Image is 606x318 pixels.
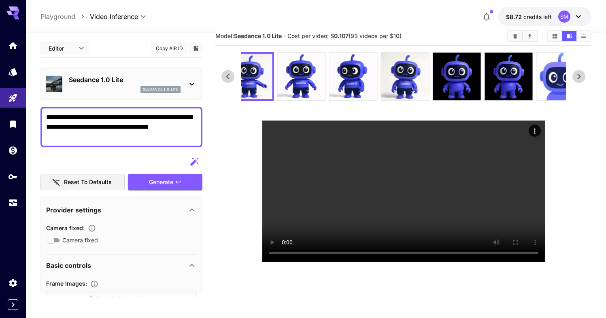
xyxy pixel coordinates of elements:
div: Playground [8,93,18,103]
img: ftHX1jp1WugAAAABJRU5ErkJggg== [278,53,325,100]
div: Clear videosDownload All [507,30,538,42]
p: Provider settings [46,205,101,215]
a: Playground [40,12,75,21]
img: AxzKMNQtPL0pAAAAAElFTkSuQmCC [381,53,429,100]
div: Models [8,67,18,77]
div: Usage [8,198,18,208]
span: Cost per video: $ (93 videos per $10) [287,32,402,39]
button: Copy AIR ID [151,42,187,54]
b: Seedance 1.0 Lite [234,32,282,39]
button: Clear videos [508,31,522,41]
div: Wallet [8,145,18,155]
span: Frame Images : [46,280,87,287]
div: Seedance 1.0 Liteseedance_1_0_lite [46,72,197,96]
p: Basic controls [46,261,91,270]
div: Show videos in grid viewShow videos in video viewShow videos in list view [547,30,591,42]
img: BXhtD4ALcBJOfQgeAE8dOv9AHwEfgUseAQ+AHgAv+Z+AB8BlXgAeAJf57Plj9xHwEZhnBP4fTxNWKuFn15cAAAAASUVORK5CYII= [433,53,481,100]
span: Editor [49,44,74,53]
button: Add to library [192,43,200,53]
button: Reset to defaults [40,174,125,191]
img: gi+GB3XdxR8AAAAASUVORK5CYII= [330,53,377,100]
span: credits left [523,13,552,20]
nav: breadcrumb [40,12,90,21]
span: Model: [215,32,282,39]
div: Provider settings [46,200,197,220]
span: Camera fixed : [46,225,85,231]
div: Library [8,119,18,129]
span: Video Inference [90,12,138,21]
div: Home [8,40,18,51]
button: Show videos in list view [576,31,591,41]
button: Download All [523,31,537,41]
div: Basic controls [46,256,197,275]
button: Upload frame images. [87,280,102,288]
div: SM [558,11,570,23]
b: 0.107 [334,32,349,39]
button: Show videos in grid view [548,31,562,41]
p: Seedance 1.0 Lite [69,75,181,85]
p: seedance_1_0_lite [143,87,178,92]
button: Expand sidebar [8,299,18,310]
img: v+NdgsmxHcusgIyhbCVSQFrYpoLsgNgBQbVEDVIBQfgvgxWQHNuxzArIGMpWIgWkhW0qSAFRQFAtKSAIXzRYAYninUmugMxw7... [537,53,585,100]
img: oIxeOLEdh8BCIAjABw87MlbhkjECOwryMQAeC+Hv548nssAhEARgC4x6Z0PJ0YgRiBJxWBCACfVGTjfmMEnn4EIgCMAPDpz7r... [485,53,533,100]
div: $8.71858 [506,13,552,21]
span: $8.72 [506,13,523,20]
div: Actions [529,125,541,137]
button: $8.71858SM [498,7,591,26]
span: Generate [149,177,173,187]
button: Show videos in video view [562,31,576,41]
div: API Keys [8,172,18,182]
button: Generate [128,174,202,191]
p: · [284,31,286,41]
img: C3qrDXK4lkleAAAAAElFTkSuQmCC [227,54,272,99]
div: Settings [8,278,18,288]
span: Camera fixed [62,236,98,244]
